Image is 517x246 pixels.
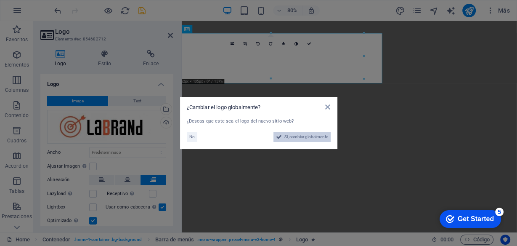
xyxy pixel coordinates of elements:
button: No [187,132,197,142]
div: 5 [62,2,71,10]
div: ¿Deseas que este sea el logo del nuevo sitio web? [187,118,331,125]
button: Sí, cambiar globalmente [273,132,331,142]
div: Get Started 5 items remaining, 0% complete [7,4,68,22]
span: Sí, cambiar globalmente [284,132,328,142]
span: ¿Cambiar el logo globalmente? [187,104,261,110]
div: Get Started [25,9,61,17]
span: No [189,132,195,142]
